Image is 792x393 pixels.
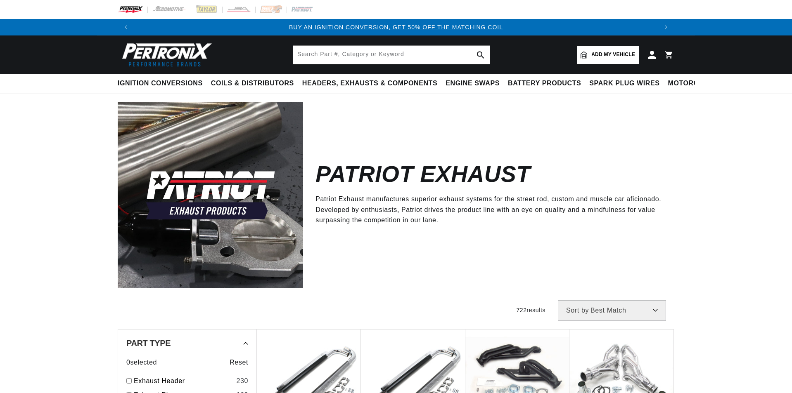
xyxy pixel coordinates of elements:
span: Spark Plug Wires [589,79,659,88]
span: Part Type [126,339,171,347]
div: 1 of 3 [134,23,658,32]
img: Patriot Exhaust [118,102,303,287]
span: Headers, Exhausts & Components [302,79,437,88]
span: Engine Swaps [446,79,500,88]
span: Coils & Distributors [211,79,294,88]
a: Exhaust Header [134,376,233,386]
summary: Spark Plug Wires [585,74,664,93]
summary: Coils & Distributors [207,74,298,93]
div: Announcement [134,23,658,32]
button: Translation missing: en.sections.announcements.next_announcement [658,19,674,35]
span: 0 selected [126,357,157,368]
summary: Engine Swaps [441,74,504,93]
span: Sort by [566,307,589,314]
span: Add my vehicle [591,51,635,59]
span: 722 results [516,307,545,313]
summary: Ignition Conversions [118,74,207,93]
span: Ignition Conversions [118,79,203,88]
summary: Headers, Exhausts & Components [298,74,441,93]
p: Patriot Exhaust manufactures superior exhaust systems for the street rod, custom and muscle car a... [315,194,662,226]
div: 230 [236,376,248,386]
summary: Battery Products [504,74,585,93]
span: Reset [230,357,248,368]
input: Search Part #, Category or Keyword [293,46,490,64]
button: Translation missing: en.sections.announcements.previous_announcement [118,19,134,35]
summary: Motorcycle [664,74,721,93]
span: Battery Products [508,79,581,88]
h2: Patriot Exhaust [315,165,530,184]
button: search button [472,46,490,64]
a: BUY AN IGNITION CONVERSION, GET 50% OFF THE MATCHING COIL [289,24,503,31]
slideshow-component: Translation missing: en.sections.announcements.announcement_bar [97,19,695,35]
span: Motorcycle [668,79,717,88]
select: Sort by [558,300,666,321]
a: Add my vehicle [577,46,639,64]
img: Pertronix [118,40,213,69]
